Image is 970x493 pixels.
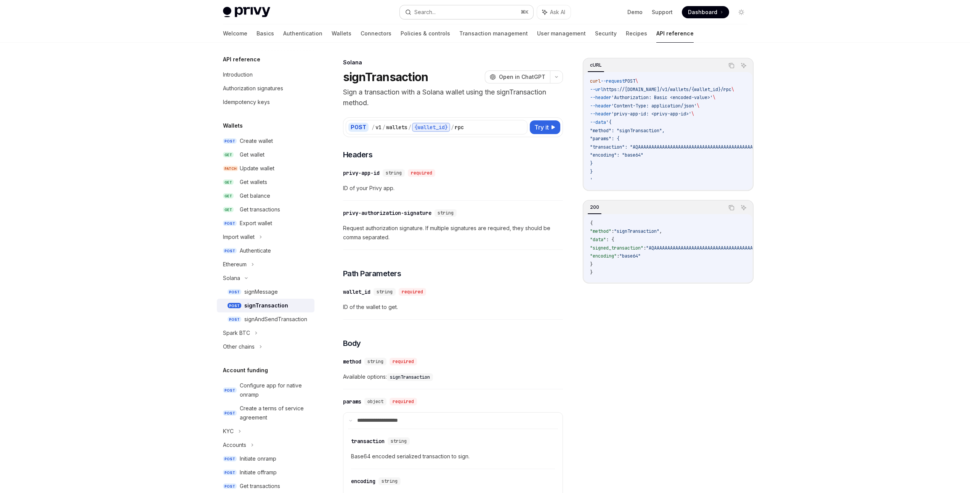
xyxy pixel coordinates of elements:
span: POST [228,317,241,322]
div: Introduction [223,70,253,79]
a: Authorization signatures [217,82,314,95]
span: POST [223,138,237,144]
span: --header [590,111,611,117]
a: Wallets [332,24,351,43]
span: { [590,220,593,226]
span: GET [223,179,234,185]
button: Ask AI [739,61,749,70]
a: GETGet wallet [217,148,314,162]
a: API reference [656,24,694,43]
span: POST [223,221,237,226]
a: POSTExport wallet [217,216,314,230]
span: "encoding" [590,253,617,259]
button: Copy the contents from the code block [726,203,736,213]
div: params [343,398,361,405]
a: Demo [627,8,643,16]
button: Open in ChatGPT [485,70,550,83]
div: Update wallet [240,164,274,173]
span: 'privy-app-id: <privy-app-id>' [611,111,691,117]
span: GET [223,193,234,199]
div: Get wallet [240,150,265,159]
a: GETGet wallets [217,175,314,189]
a: Transaction management [459,24,528,43]
div: Authenticate [240,246,271,255]
div: signTransaction [244,301,288,310]
span: string [367,359,383,365]
span: ID of your Privy app. [343,184,563,193]
span: https://[DOMAIN_NAME]/v1/wallets/{wallet_id}/rpc [603,86,731,93]
div: wallet_id [343,288,370,296]
button: Try it [530,120,560,134]
span: '{ [606,119,611,125]
span: curl [590,78,601,84]
a: Welcome [223,24,247,43]
button: Search...⌘K [400,5,533,19]
div: signAndSendTransaction [244,315,307,324]
span: Try it [534,123,549,132]
span: string [391,438,407,444]
a: POSTsignAndSendTransaction [217,312,314,326]
div: POST [348,123,369,132]
span: "params": { [590,136,619,142]
span: Open in ChatGPT [499,73,545,81]
span: "signTransaction" [614,228,659,234]
div: privy-authorization-signature [343,209,431,217]
span: GET [223,207,234,213]
div: encoding [351,477,375,485]
div: Search... [414,8,436,17]
span: "signed_transaction" [590,245,643,251]
span: string [377,289,393,295]
span: "base64" [619,253,641,259]
span: : [643,245,646,251]
div: method [343,358,361,365]
span: "method": "signTransaction", [590,128,665,134]
div: Spark BTC [223,328,250,338]
a: POSTInitiate offramp [217,466,314,479]
span: : [617,253,619,259]
span: : [611,228,614,234]
span: 'Content-Type: application/json' [611,103,697,109]
a: Support [652,8,673,16]
span: } [590,160,593,166]
div: Accounts [223,440,246,450]
div: Create a terms of service agreement [240,404,310,422]
div: required [399,288,426,296]
a: Basics [257,24,274,43]
div: {wallet_id} [412,123,450,132]
code: signTransaction [387,373,433,381]
a: GETGet transactions [217,203,314,216]
div: privy-app-id [343,169,380,177]
a: Policies & controls [401,24,450,43]
div: required [390,398,417,405]
span: POST [625,78,635,84]
a: POSTGet transactions [217,479,314,493]
a: Introduction [217,68,314,82]
div: Authorization signatures [223,84,283,93]
div: wallets [386,123,407,131]
span: \ [635,78,638,84]
a: Recipes [626,24,647,43]
h1: signTransaction [343,70,428,84]
a: Authentication [283,24,322,43]
a: POSTAuthenticate [217,244,314,258]
span: POST [223,470,237,475]
span: \ [691,111,694,117]
a: POSTCreate wallet [217,134,314,148]
span: --data [590,119,606,125]
span: ID of the wallet to get. [343,303,563,312]
a: Dashboard [682,6,729,18]
div: Configure app for native onramp [240,381,310,399]
div: Create wallet [240,136,273,146]
span: object [367,399,383,405]
span: Request authorization signature. If multiple signatures are required, they should be comma separa... [343,224,563,242]
span: string [438,210,454,216]
span: Body [343,338,361,349]
a: POSTInitiate onramp [217,452,314,466]
button: Ask AI [537,5,571,19]
span: ⌘ K [521,9,529,15]
span: , [659,228,662,234]
a: POSTConfigure app for native onramp [217,379,314,402]
div: Get transactions [240,205,280,214]
div: v1 [375,123,382,131]
h5: Account funding [223,366,268,375]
